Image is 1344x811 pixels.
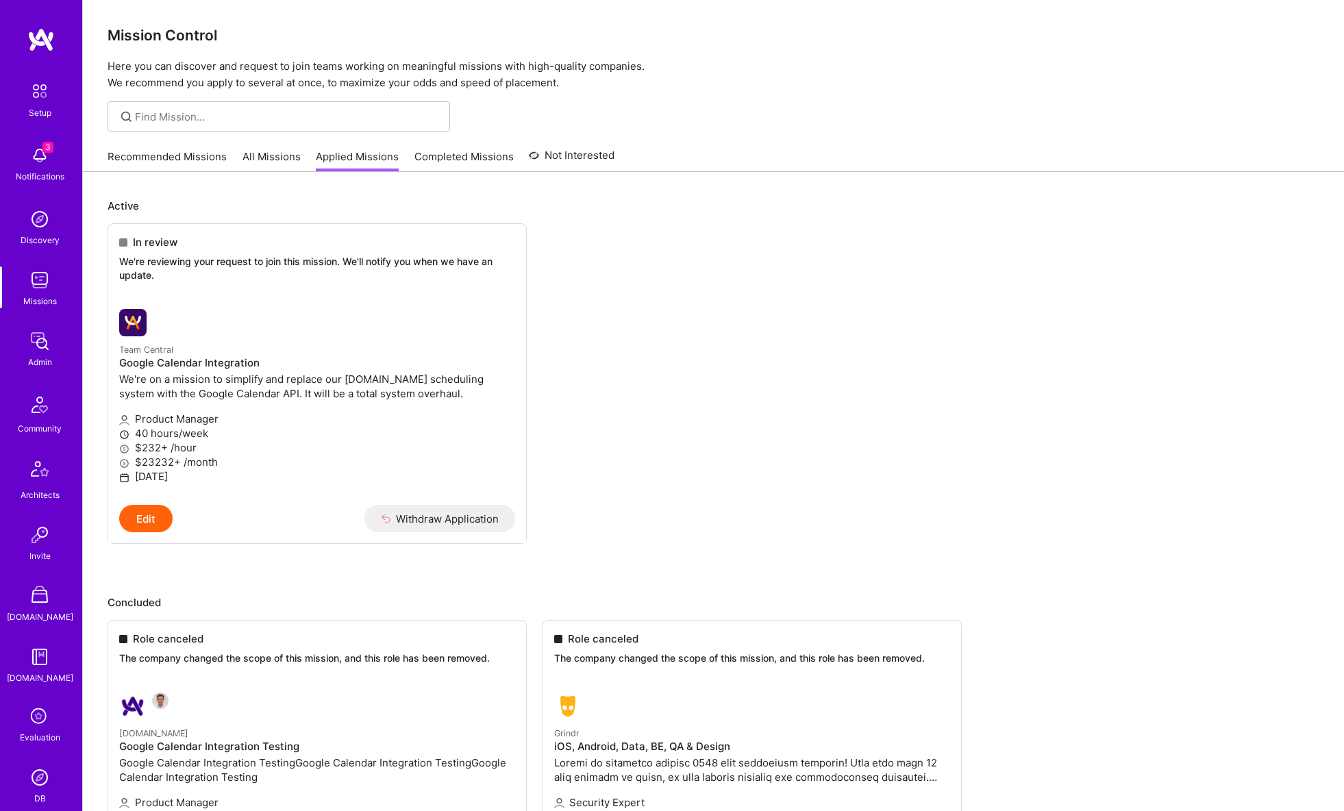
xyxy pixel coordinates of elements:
p: Loremi do sitametco adipisc 0548 elit seddoeiusm temporin! Utla etdo magn 12 aliq enimadm ve quis... [554,756,950,784]
img: admin teamwork [26,327,53,355]
a: Team Central company logoTeam CentralGoogle Calendar IntegrationWe're on a mission to simplify an... [108,298,526,505]
i: icon Applicant [119,798,129,808]
span: Role canceled [568,632,638,646]
img: A.Team company logo [119,693,147,720]
img: logo [27,27,55,52]
div: Invite [29,549,51,563]
div: [DOMAIN_NAME] [7,671,73,685]
div: Architects [21,488,60,502]
i: icon Applicant [554,798,564,808]
p: [DATE] [119,469,515,484]
p: Product Manager [119,412,515,426]
img: teamwork [26,266,53,294]
p: Concluded [108,595,1319,610]
i: icon Calendar [119,473,129,483]
div: Setup [29,105,51,120]
h4: Google Calendar Integration Testing [119,740,515,753]
div: Community [18,421,62,436]
p: 40 hours/week [119,426,515,440]
i: icon SearchGrey [119,109,134,125]
p: Security Expert [554,795,950,810]
p: We're reviewing your request to join this mission. We'll notify you when we have an update. [119,255,515,282]
a: Recommended Missions [108,149,227,172]
i: icon SelectionTeam [27,704,53,730]
p: The company changed the scope of this mission, and this role has been removed. [119,651,515,665]
div: DB [34,791,46,806]
div: Admin [28,355,52,369]
img: Invite [26,521,53,549]
img: setup [25,77,54,105]
a: Applied Missions [316,149,399,172]
input: Find Mission... [135,110,440,124]
h3: Mission Control [108,27,1319,44]
div: Missions [23,294,57,308]
div: Evaluation [20,730,60,745]
img: guide book [26,643,53,671]
h4: Google Calendar Integration [119,357,515,369]
button: Edit [119,505,173,532]
span: 3 [42,142,53,153]
img: Admin Search [26,764,53,791]
a: Completed Missions [414,149,514,172]
p: The company changed the scope of this mission, and this role has been removed. [554,651,950,665]
img: bell [26,142,53,169]
p: Active [108,199,1319,213]
div: [DOMAIN_NAME] [7,610,73,624]
img: Eliot Raymond [152,693,169,709]
div: Discovery [21,233,60,247]
img: Team Central company logo [119,309,147,336]
i: icon Applicant [119,415,129,425]
small: Grindr [554,728,580,738]
a: All Missions [242,149,301,172]
div: Notifications [16,169,64,184]
small: Team Central [119,345,173,355]
p: $232+ /hour [119,440,515,455]
img: discovery [26,205,53,233]
img: A Store [26,582,53,610]
p: Product Manager [119,795,515,810]
h4: iOS, Android, Data, BE, QA & Design [554,740,950,753]
button: Withdraw Application [364,505,516,532]
span: Role canceled [133,632,203,646]
a: Not Interested [529,147,614,172]
p: We're on a mission to simplify and replace our [DOMAIN_NAME] scheduling system with the Google Ca... [119,372,515,401]
i: icon MoneyGray [119,458,129,469]
i: icon Clock [119,429,129,440]
i: icon MoneyGray [119,444,129,454]
img: Community [23,388,56,421]
p: Google Calendar Integration TestingGoogle Calendar Integration TestingGoogle Calendar Integration... [119,756,515,784]
p: Here you can discover and request to join teams working on meaningful missions with high-quality ... [108,58,1319,91]
p: $23232+ /month [119,455,515,469]
img: Architects [23,455,56,488]
img: Grindr company logo [554,693,582,720]
span: In review [133,235,177,249]
small: [DOMAIN_NAME] [119,728,188,738]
